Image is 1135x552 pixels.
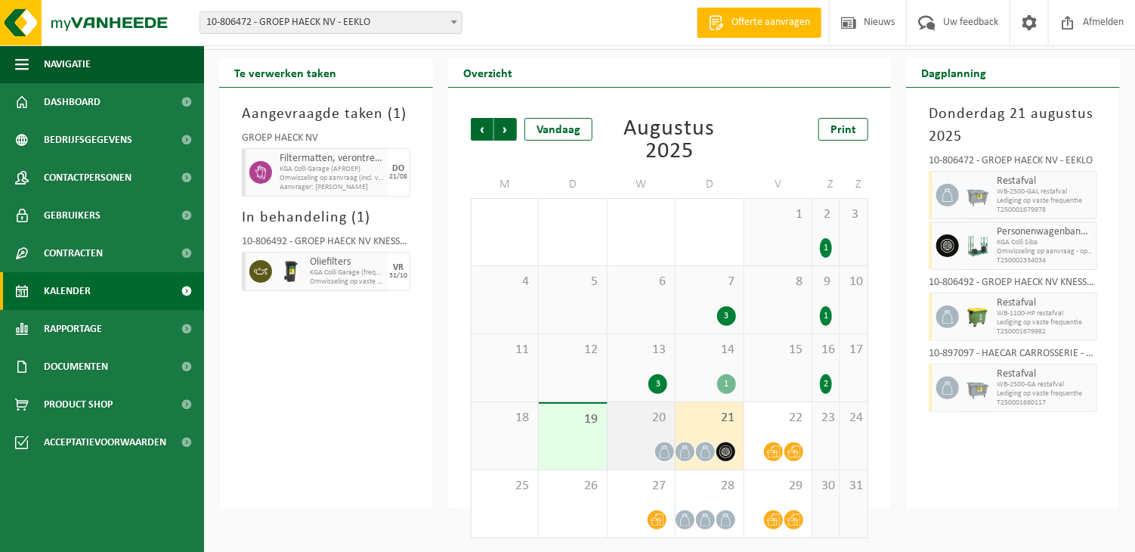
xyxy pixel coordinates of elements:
span: KGA Colli Garage (frequentie) [310,268,384,278]
span: 5 [546,274,598,290]
img: WB-1100-HPE-GN-50 [966,305,989,328]
span: WB-2500-GAL restafval [997,188,1093,197]
span: 16 [820,342,832,358]
h2: Overzicht [448,57,527,87]
td: M [471,171,539,198]
span: 11 [479,342,530,358]
span: Omwisseling op aanvraag (incl. verwerking) [280,174,384,183]
span: Omwisseling op vaste frequentie (incl. verwerking) [310,278,384,287]
div: 3 [648,374,667,394]
span: 3 [848,206,860,223]
span: 10-806472 - GROEP HAECK NV - EEKLO [199,11,462,34]
span: 14 [683,342,735,358]
a: Print [818,118,868,141]
div: 10-806492 - GROEP HAECK NV KNESSELARE - AALTER [929,278,1097,293]
h3: In behandeling ( ) [242,206,410,229]
span: 1 [357,210,365,225]
img: PB-MR-5000-C2 [966,234,989,257]
span: 24 [848,410,860,426]
span: WB-2500-GA restafval [997,380,1093,389]
span: 23 [820,410,832,426]
span: 27 [615,478,667,495]
span: Lediging op vaste frequentie [997,389,1093,398]
span: 1 [393,107,401,122]
span: Rapportage [44,310,102,348]
span: 10 [848,274,860,290]
div: 1 [717,374,736,394]
div: 1 [820,306,832,326]
span: Contactpersonen [44,159,131,197]
span: 26 [546,478,598,495]
span: 21 [683,410,735,426]
span: Personenwagenbanden met en zonder velg [997,226,1093,238]
td: D [676,171,744,198]
a: Offerte aanvragen [697,8,821,38]
div: Augustus 2025 [605,118,734,163]
span: Filtermatten, verontreinigd met verf [280,153,384,165]
div: VR [394,263,404,272]
span: 7 [683,274,735,290]
span: Lediging op vaste frequentie [997,197,1093,206]
span: 2 [820,206,832,223]
span: Bedrijfsgegevens [44,121,132,159]
span: 4 [479,274,530,290]
span: Navigatie [44,45,91,83]
img: WB-0240-HPE-BK-01 [280,260,302,283]
span: Lediging op vaste frequentie [997,318,1093,327]
span: 30 [820,478,832,495]
span: 29 [752,478,804,495]
span: Vorige [471,118,493,141]
h2: Dagplanning [906,57,1001,87]
span: T250001679982 [997,327,1093,336]
div: 31/10 [390,272,408,280]
div: 10-897097 - HAECAR CARROSSERIE - EEKLO [929,349,1097,364]
td: W [608,171,676,198]
span: 28 [683,478,735,495]
h3: Donderdag 21 augustus 2025 [929,103,1097,148]
span: 13 [615,342,667,358]
span: 25 [479,478,530,495]
div: DO [393,164,405,173]
div: 10-806492 - GROEP HAECK NV KNESSELARE - AALTER [242,237,410,252]
span: Oliefilters [310,256,384,268]
span: WB-1100-HP restafval [997,309,1093,318]
td: V [744,171,812,198]
span: 12 [546,342,598,358]
span: 20 [615,410,667,426]
span: 18 [479,410,530,426]
img: WB-2500-GAL-GY-04 [966,184,989,206]
span: Aanvrager: [PERSON_NAME] [280,183,384,192]
span: Contracten [44,234,103,272]
span: Product Shop [44,386,113,423]
td: D [539,171,607,198]
td: Z [840,171,868,198]
span: Omwisseling op aanvraag - op geplande route [997,247,1093,256]
div: 1 [820,238,832,258]
span: Restafval [997,368,1093,380]
div: Vandaag [524,118,592,141]
h2: Te verwerken taken [219,57,351,87]
span: 22 [752,410,804,426]
span: Acceptatievoorwaarden [44,423,166,461]
img: WB-2500-GAL-GY-01 [966,377,989,399]
h3: Aangevraagde taken ( ) [242,103,410,126]
div: GROEP HAECK NV [242,133,410,148]
span: Dashboard [44,83,101,121]
div: 2 [820,374,832,394]
span: Volgende [494,118,517,141]
div: 21/08 [390,173,408,181]
span: KGA Colli Garage (AFROEP) [280,165,384,174]
span: Documenten [44,348,108,386]
span: Restafval [997,297,1093,309]
span: 1 [752,206,804,223]
span: Restafval [997,175,1093,188]
span: 15 [752,342,804,358]
span: 6 [615,274,667,290]
span: Kalender [44,272,91,310]
td: Z [812,171,840,198]
span: Print [830,124,856,136]
span: 31 [848,478,860,495]
span: Gebruikers [44,197,101,234]
span: 17 [848,342,860,358]
span: KGA Colli Siba [997,238,1093,247]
